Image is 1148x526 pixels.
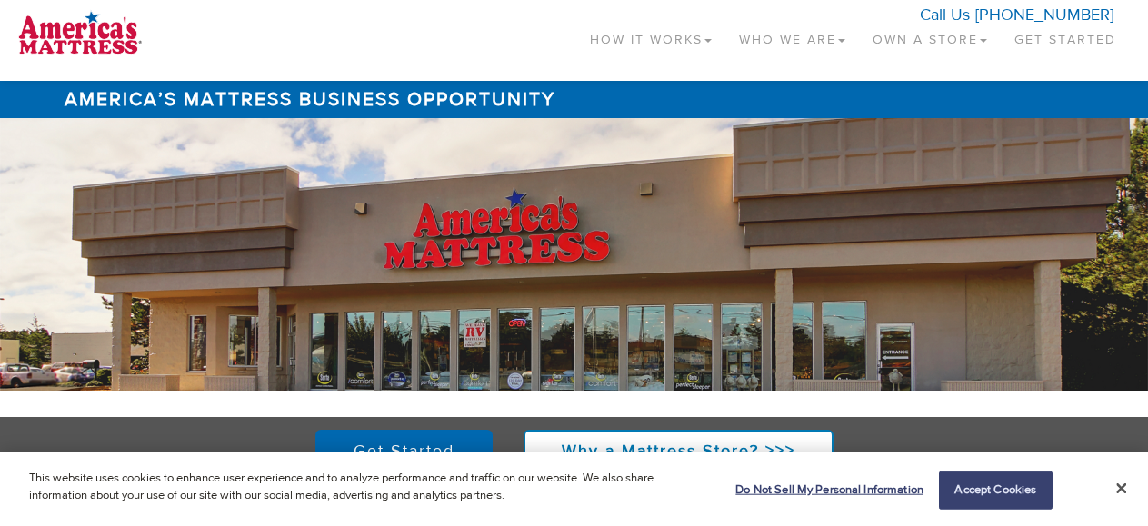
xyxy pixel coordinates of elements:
[524,430,834,473] a: Why a Mattress Store? >>>
[18,9,142,55] img: logo
[562,441,795,461] strong: Why a Mattress Store? >>>
[859,9,1001,63] a: Own a Store
[576,9,725,63] a: How It Works
[29,470,689,505] p: This website uses cookies to enhance user experience and to analyze performance and traffic on ou...
[725,9,859,63] a: Who We Are
[939,471,1053,510] button: Accept Cookies
[1116,481,1127,497] button: Close
[56,81,1093,118] h1: America’s Mattress Business Opportunity
[975,5,1113,25] a: [PHONE_NUMBER]
[1001,9,1130,63] a: Get Started
[726,472,923,509] button: Do Not Sell My Personal Information
[315,430,493,473] a: Get Started
[920,5,970,25] span: Call Us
